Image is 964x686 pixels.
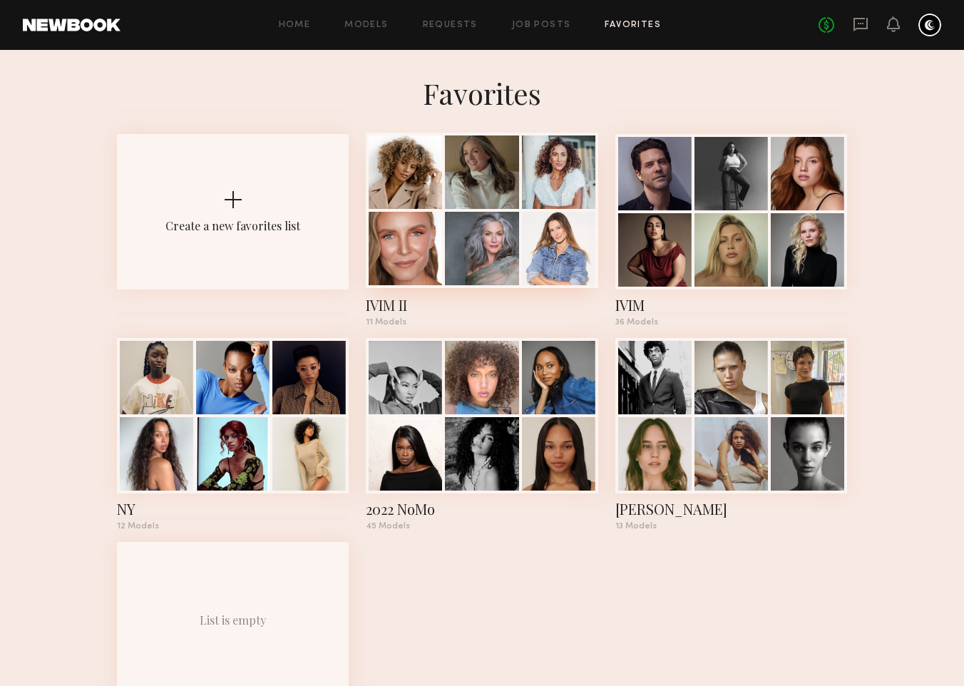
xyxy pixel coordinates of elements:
div: IVIM II [366,295,598,315]
a: Requests [423,21,478,30]
div: 45 Models [366,522,598,531]
div: 11 Models [366,318,598,327]
a: Job Posts [512,21,571,30]
div: 2022 NoMo [366,499,598,519]
a: 2022 NoMo45 Models [366,338,598,531]
a: Home [279,21,311,30]
a: NY12 Models [117,338,349,531]
div: 13 Models [615,522,847,531]
a: IVIM36 Models [615,134,847,327]
div: NY [117,499,349,519]
div: IVIM [615,295,847,315]
a: [PERSON_NAME]13 Models [615,338,847,531]
a: IVIM II11 Models [366,134,598,327]
div: 12 Models [117,522,349,531]
div: Hailley Howard [615,499,847,519]
div: Create a new favorites list [165,218,300,233]
a: Models [344,21,388,30]
button: Create a new favorites list [117,134,349,338]
div: 36 Models [615,318,847,327]
div: List is empty [200,613,267,628]
a: Favorites [605,21,661,30]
